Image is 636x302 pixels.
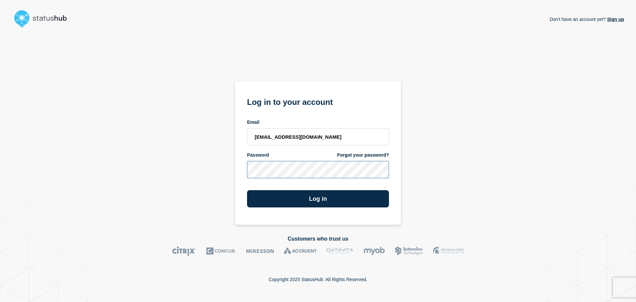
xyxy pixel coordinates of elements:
a: Forgot your password? [337,152,389,158]
input: email input [247,128,389,145]
h2: Customers who trust us [12,236,624,242]
img: DataVita logo [327,246,353,256]
p: Copyright 2025 StatusHub. All Rights Reserved. [269,277,367,282]
input: password input [247,161,389,178]
p: Don't have an account yet? [549,11,624,27]
img: StatusHub logo [12,8,75,29]
button: Log in [247,190,389,207]
img: MSU logo [433,246,464,256]
img: Bottomline logo [395,246,423,256]
img: McKesson logo [246,246,274,256]
span: Email [247,119,259,125]
img: Citrix logo [172,246,196,256]
img: Accruent logo [284,246,317,256]
img: Concur logo [206,246,236,256]
img: myob logo [363,246,385,256]
h1: Log in to your account [247,95,389,108]
span: Password [247,152,269,158]
a: Sign up [606,17,624,22]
